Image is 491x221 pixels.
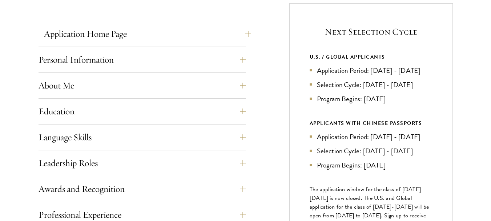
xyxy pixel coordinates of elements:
li: Selection Cycle: [DATE] - [DATE] [310,146,432,156]
button: Application Home Page [44,25,251,43]
li: Application Period: [DATE] - [DATE] [310,65,432,76]
button: About Me [39,77,246,94]
button: Personal Information [39,51,246,68]
div: APPLICANTS WITH CHINESE PASSPORTS [310,119,432,128]
button: Education [39,103,246,120]
button: Awards and Recognition [39,180,246,198]
div: U.S. / GLOBAL APPLICANTS [310,52,432,62]
h5: Next Selection Cycle [310,25,432,38]
li: Application Period: [DATE] - [DATE] [310,131,432,142]
button: Leadership Roles [39,154,246,172]
button: Language Skills [39,129,246,146]
li: Program Begins: [DATE] [310,94,432,104]
li: Selection Cycle: [DATE] - [DATE] [310,79,432,90]
li: Program Begins: [DATE] [310,160,432,170]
